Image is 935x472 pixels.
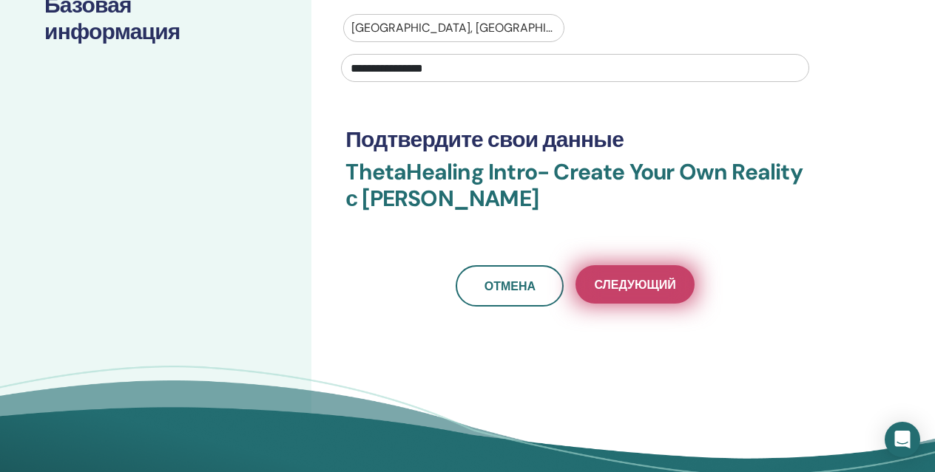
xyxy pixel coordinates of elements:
[345,126,805,153] h3: Подтвердите свои данные
[485,278,536,294] span: Отмена
[885,422,920,457] div: Open Intercom Messenger
[594,277,675,293] span: Следующий
[345,159,805,230] h3: ThetaHealing Intro- Create Your Own Reality с [PERSON_NAME]
[456,265,564,307] a: Отмена
[575,265,694,304] button: Следующий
